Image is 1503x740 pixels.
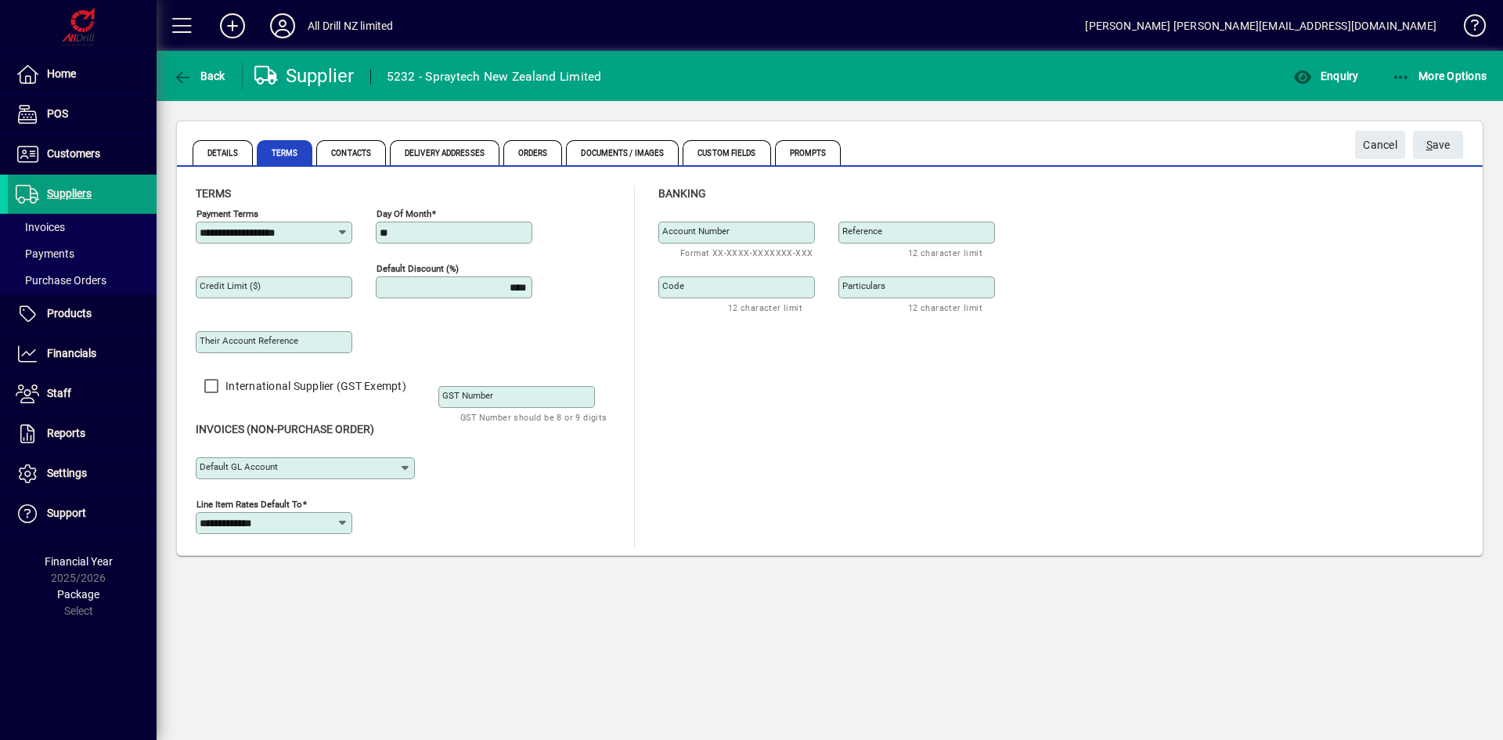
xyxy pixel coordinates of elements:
[193,140,253,165] span: Details
[683,140,770,165] span: Custom Fields
[1388,62,1491,90] button: More Options
[377,263,459,274] mat-label: Default Discount (%)
[196,187,231,200] span: Terms
[200,461,278,472] mat-label: Default GL Account
[1452,3,1483,54] a: Knowledge Base
[173,70,225,82] span: Back
[8,334,157,374] a: Financials
[200,280,261,291] mat-label: Credit Limit ($)
[200,335,298,346] mat-label: Their Account Reference
[47,307,92,319] span: Products
[47,387,71,399] span: Staff
[1392,70,1487,82] span: More Options
[662,280,684,291] mat-label: Code
[503,140,563,165] span: Orders
[728,298,802,316] mat-hint: 12 character limit
[316,140,386,165] span: Contacts
[387,64,602,89] div: 5232 - Spraytech New Zealand Limited
[1363,132,1397,158] span: Cancel
[566,140,679,165] span: Documents / Images
[45,555,113,568] span: Financial Year
[16,221,65,233] span: Invoices
[16,247,74,260] span: Payments
[842,280,885,291] mat-label: Particulars
[196,423,374,435] span: Invoices (non-purchase order)
[47,67,76,80] span: Home
[908,244,982,262] mat-hint: 12 character limit
[658,187,706,200] span: Banking
[842,226,882,236] mat-label: Reference
[1413,131,1463,159] button: Save
[8,135,157,174] a: Customers
[1289,62,1362,90] button: Enquiry
[57,588,99,601] span: Package
[169,62,229,90] button: Back
[47,467,87,479] span: Settings
[207,12,258,40] button: Add
[1085,13,1436,38] div: [PERSON_NAME] [PERSON_NAME][EMAIL_ADDRESS][DOMAIN_NAME]
[308,13,394,38] div: All Drill NZ limited
[47,147,100,160] span: Customers
[8,240,157,267] a: Payments
[8,294,157,334] a: Products
[47,347,96,359] span: Financials
[47,427,85,439] span: Reports
[8,454,157,493] a: Settings
[254,63,355,88] div: Supplier
[157,62,243,90] app-page-header-button: Back
[47,187,92,200] span: Suppliers
[196,208,258,219] mat-label: Payment Terms
[47,107,68,120] span: POS
[1426,139,1433,151] span: S
[1355,131,1405,159] button: Cancel
[775,140,842,165] span: Prompts
[8,494,157,533] a: Support
[8,414,157,453] a: Reports
[222,378,406,394] label: International Supplier (GST Exempt)
[1426,132,1451,158] span: ave
[8,214,157,240] a: Invoices
[257,140,313,165] span: Terms
[47,507,86,519] span: Support
[16,274,106,287] span: Purchase Orders
[8,95,157,134] a: POS
[196,499,302,510] mat-label: Line Item Rates Default To
[1293,70,1358,82] span: Enquiry
[8,267,157,294] a: Purchase Orders
[460,408,607,426] mat-hint: GST Number should be 8 or 9 digits
[442,390,493,401] mat-label: GST Number
[680,244,813,262] mat-hint: Format XX-XXXX-XXXXXXX-XXX
[390,140,499,165] span: Delivery Addresses
[8,55,157,94] a: Home
[258,12,308,40] button: Profile
[8,374,157,413] a: Staff
[662,226,730,236] mat-label: Account number
[908,298,982,316] mat-hint: 12 character limit
[377,208,431,219] mat-label: Day of month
